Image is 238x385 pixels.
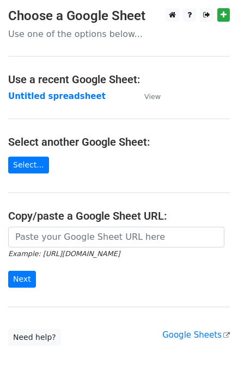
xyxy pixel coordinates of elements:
a: Untitled spreadsheet [8,91,106,101]
a: Select... [8,157,49,173]
a: View [133,91,161,101]
h4: Use a recent Google Sheet: [8,73,230,86]
h3: Choose a Google Sheet [8,8,230,24]
input: Next [8,271,36,288]
a: Need help? [8,329,61,346]
a: Google Sheets [162,330,230,340]
h4: Copy/paste a Google Sheet URL: [8,209,230,222]
small: Example: [URL][DOMAIN_NAME] [8,250,120,258]
p: Use one of the options below... [8,28,230,40]
input: Paste your Google Sheet URL here [8,227,224,247]
small: View [144,92,161,101]
h4: Select another Google Sheet: [8,135,230,148]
